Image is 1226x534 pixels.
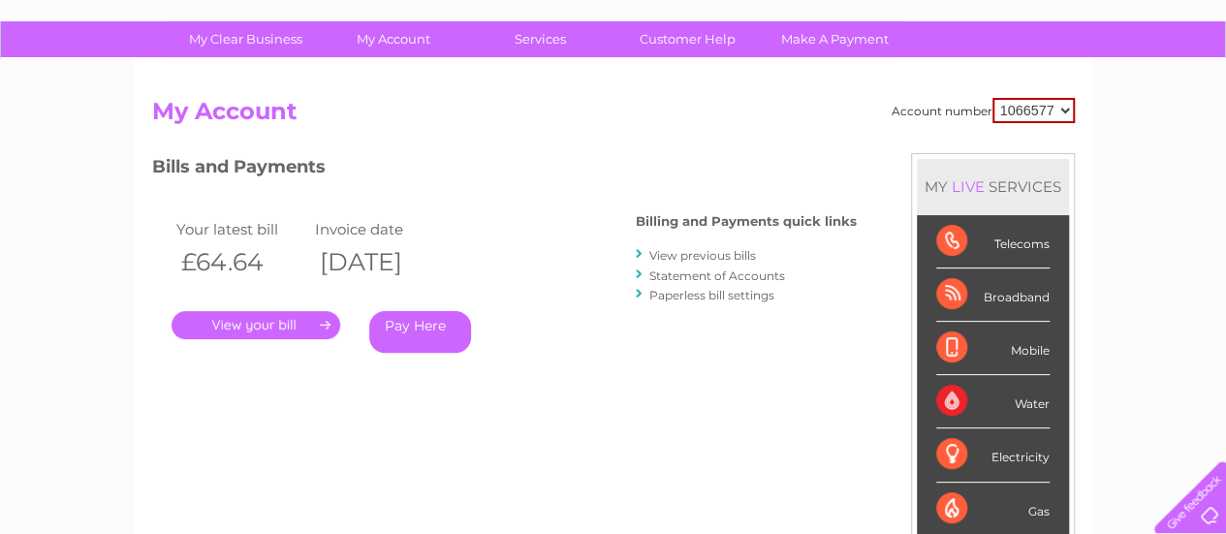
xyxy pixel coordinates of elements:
[755,21,915,57] a: Make A Payment
[172,311,340,339] a: .
[1097,82,1145,97] a: Contact
[936,375,1050,428] div: Water
[649,268,785,283] a: Statement of Accounts
[172,242,311,282] th: £64.64
[43,50,141,110] img: logo.png
[933,82,976,97] a: Energy
[166,21,326,57] a: My Clear Business
[172,216,311,242] td: Your latest bill
[156,11,1072,94] div: Clear Business is a trading name of Verastar Limited (registered in [GEOGRAPHIC_DATA] No. 3667643...
[917,159,1069,214] div: MY SERVICES
[310,216,450,242] td: Invoice date
[892,98,1075,123] div: Account number
[936,215,1050,268] div: Telecoms
[861,10,994,34] a: 0333 014 3131
[936,428,1050,482] div: Electricity
[936,268,1050,322] div: Broadband
[649,248,756,263] a: View previous bills
[369,311,471,353] a: Pay Here
[948,177,989,196] div: LIVE
[310,242,450,282] th: [DATE]
[885,82,922,97] a: Water
[1162,82,1208,97] a: Log out
[636,214,857,229] h4: Billing and Payments quick links
[152,153,857,187] h3: Bills and Payments
[1057,82,1085,97] a: Blog
[988,82,1046,97] a: Telecoms
[608,21,768,57] a: Customer Help
[460,21,620,57] a: Services
[649,288,774,302] a: Paperless bill settings
[152,98,1075,135] h2: My Account
[936,322,1050,375] div: Mobile
[313,21,473,57] a: My Account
